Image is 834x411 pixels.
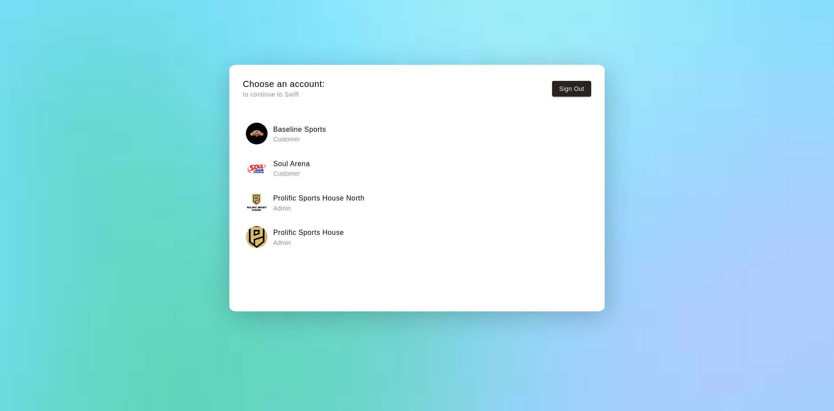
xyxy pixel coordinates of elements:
button: Prolific Sports HouseProlific Sports House Admin [243,224,591,251]
img: Baseline Sports [246,123,268,144]
p: Customer [273,135,326,144]
p: Admin [273,238,344,247]
p: Customer [273,169,310,178]
h6: Baseline Sports [273,124,326,135]
button: Soul ArenaSoul Arena Customer [243,154,591,182]
img: Soul Arena [246,157,268,179]
button: Prolific Sports House NorthProlific Sports House North Admin [243,189,591,216]
h6: Soul Arena [273,158,310,170]
h5: Choose an account: [243,78,325,90]
button: Baseline SportsBaseline Sports Customer [243,120,591,147]
img: Prolific Sports House [246,226,268,248]
p: to continue to Swift [243,90,325,99]
img: Prolific Sports House North [246,192,268,214]
h6: Prolific Sports House North [273,193,364,204]
p: Admin [273,204,364,213]
button: Sign Out [552,81,591,97]
h6: Prolific Sports House [273,227,344,238]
